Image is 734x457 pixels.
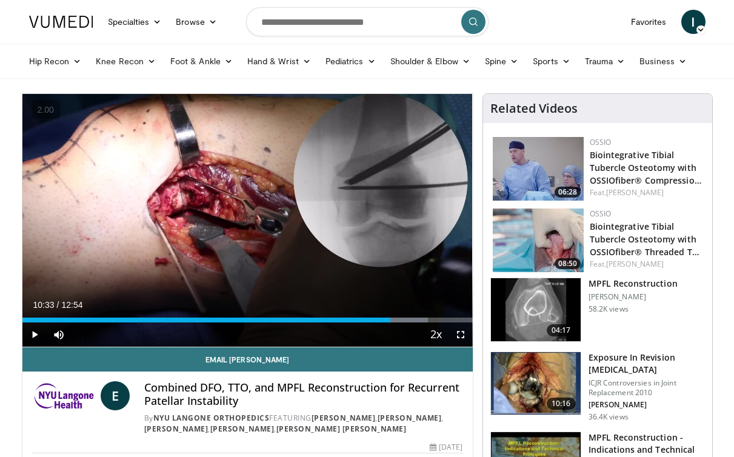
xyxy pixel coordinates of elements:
[101,381,130,410] a: E
[491,352,581,415] img: Screen_shot_2010-09-03_at_2.11.03_PM_2.png.150x105_q85_crop-smart_upscale.jpg
[22,347,473,372] a: Email [PERSON_NAME]
[240,49,318,73] a: Hand & Wrist
[378,413,442,423] a: [PERSON_NAME]
[589,278,678,290] h3: MPFL Reconstruction
[555,258,581,269] span: 08:50
[491,278,581,341] img: 38434_0000_3.png.150x105_q85_crop-smart_upscale.jpg
[153,413,270,423] a: NYU Langone Orthopedics
[493,137,584,201] a: 06:28
[589,378,705,398] p: ICJR Controversies in Joint Replacement 2010
[590,221,699,258] a: Biointegrative Tibial Tubercle Osteotomy with OSSIOfiber® Threaded T…
[144,424,209,434] a: [PERSON_NAME]
[493,137,584,201] img: 2fac5f83-3fa8-46d6-96c1-ffb83ee82a09.150x105_q85_crop-smart_upscale.jpg
[493,208,584,272] img: 14934b67-7d06-479f-8b24-1e3c477188f5.150x105_q85_crop-smart_upscale.jpg
[478,49,525,73] a: Spine
[47,322,71,347] button: Mute
[57,300,59,310] span: /
[624,10,674,34] a: Favorites
[22,94,473,347] video-js: Video Player
[449,322,473,347] button: Fullscreen
[168,10,224,34] a: Browse
[547,398,576,410] span: 10:16
[555,187,581,198] span: 06:28
[312,413,376,423] a: [PERSON_NAME]
[424,322,449,347] button: Playback Rate
[490,278,705,342] a: 04:17 MPFL Reconstruction [PERSON_NAME] 58.2K views
[61,300,82,310] span: 12:54
[590,259,702,270] div: Feat.
[88,49,163,73] a: Knee Recon
[547,324,576,336] span: 04:17
[589,304,629,314] p: 58.2K views
[590,208,612,219] a: OSSIO
[589,412,629,422] p: 36.4K views
[490,352,705,422] a: 10:16 Exposure In Revision [MEDICAL_DATA] ICJR Controversies in Joint Replacement 2010 [PERSON_NA...
[589,352,705,376] h3: Exposure In Revision [MEDICAL_DATA]
[525,49,578,73] a: Sports
[493,208,584,272] a: 08:50
[490,101,578,116] h4: Related Videos
[606,259,664,269] a: [PERSON_NAME]
[589,400,705,410] p: [PERSON_NAME]
[246,7,489,36] input: Search topics, interventions
[101,10,169,34] a: Specialties
[22,322,47,347] button: Play
[33,300,55,310] span: 10:33
[22,49,89,73] a: Hip Recon
[210,424,275,434] a: [PERSON_NAME]
[32,381,96,410] img: NYU Langone Orthopedics
[318,49,383,73] a: Pediatrics
[144,413,463,435] div: By FEATURING , , , ,
[383,49,478,73] a: Shoulder & Elbow
[430,442,462,453] div: [DATE]
[606,187,664,198] a: [PERSON_NAME]
[163,49,240,73] a: Foot & Ankle
[578,49,633,73] a: Trauma
[590,137,612,147] a: OSSIO
[590,187,702,198] div: Feat.
[632,49,694,73] a: Business
[589,292,678,302] p: [PERSON_NAME]
[681,10,706,34] a: I
[22,318,473,322] div: Progress Bar
[29,16,93,28] img: VuMedi Logo
[276,424,407,434] a: [PERSON_NAME] [PERSON_NAME]
[590,149,702,186] a: Biointegrative Tibial Tubercle Osteotomy with OSSIOfiber® Compressio…
[144,381,463,407] h4: Combined DFO, TTO, and MPFL Reconstruction for Recurrent Patellar Instability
